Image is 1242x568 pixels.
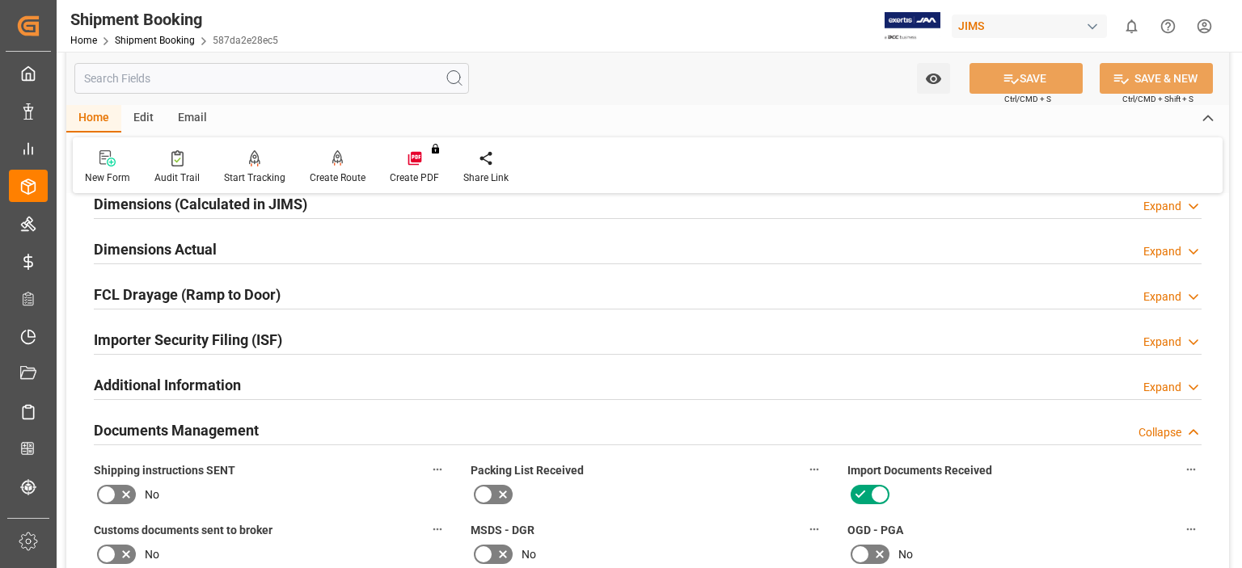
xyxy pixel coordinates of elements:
[1143,198,1181,215] div: Expand
[66,105,121,133] div: Home
[94,329,282,351] h2: Importer Security Filing (ISF)
[471,462,584,479] span: Packing List Received
[94,238,217,260] h2: Dimensions Actual
[94,284,281,305] h2: FCL Drayage (Ramp to Door)
[1143,334,1181,351] div: Expand
[522,546,536,563] span: No
[145,546,159,563] span: No
[1100,63,1213,94] button: SAVE & NEW
[885,12,940,40] img: Exertis%20JAM%20-%20Email%20Logo.jpg_1722504956.jpg
[847,522,903,539] span: OGD - PGA
[463,170,509,185] div: Share Link
[1113,8,1150,44] button: show 0 new notifications
[94,522,272,539] span: Customs documents sent to broker
[804,459,825,480] button: Packing List Received
[427,519,448,540] button: Customs documents sent to broker
[952,11,1113,41] button: JIMS
[1181,459,1202,480] button: Import Documents Received
[74,63,469,94] input: Search Fields
[85,170,130,185] div: New Form
[145,486,159,503] span: No
[94,462,235,479] span: Shipping instructions SENT
[1143,243,1181,260] div: Expand
[70,35,97,46] a: Home
[1122,93,1193,105] span: Ctrl/CMD + Shift + S
[804,519,825,540] button: MSDS - DGR
[121,105,166,133] div: Edit
[154,170,200,185] div: Audit Trail
[70,7,278,32] div: Shipment Booking
[471,522,534,539] span: MSDS - DGR
[1143,379,1181,396] div: Expand
[847,462,992,479] span: Import Documents Received
[224,170,285,185] div: Start Tracking
[1004,93,1051,105] span: Ctrl/CMD + S
[310,170,365,185] div: Create Route
[1150,8,1186,44] button: Help Center
[1181,519,1202,540] button: OGD - PGA
[952,15,1107,38] div: JIMS
[898,546,913,563] span: No
[166,105,219,133] div: Email
[94,419,259,441] h2: Documents Management
[427,459,448,480] button: Shipping instructions SENT
[970,63,1083,94] button: SAVE
[94,193,307,215] h2: Dimensions (Calculated in JIMS)
[1138,424,1181,441] div: Collapse
[1143,288,1181,305] div: Expand
[115,35,195,46] a: Shipment Booking
[94,374,241,396] h2: Additional Information
[917,63,950,94] button: open menu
